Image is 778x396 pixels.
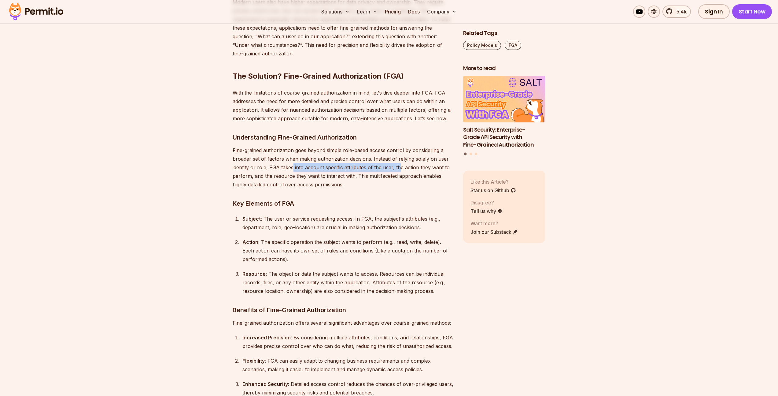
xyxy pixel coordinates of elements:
a: Salt Security: Enterprise-Grade API Security with Fine-Grained AuthorizationSalt Security: Enterp... [463,76,546,149]
div: Posts [463,76,546,156]
h3: Benefits of Fine-Grained Authorization [233,305,453,315]
img: Salt Security: Enterprise-Grade API Security with Fine-Grained Authorization [463,76,546,122]
h2: Related Tags [463,29,546,37]
strong: Increased Precision [242,334,291,341]
p: Like this Article? [470,178,516,185]
strong: Resource [242,271,266,277]
strong: Enhanced Security [242,381,288,387]
img: Permit logo [6,1,66,22]
div: : The specific operation the subject wants to perform (e.g., read, write, delete). Each action ca... [242,238,453,263]
a: Join our Substack [470,228,518,235]
h2: The Solution? Fine-Grained Authorization (FGA) [233,47,453,81]
p: Want more? [470,219,518,227]
h2: More to read [463,65,546,72]
div: : The object or data the subject wants to access. Resources can be individual records, files, or ... [242,270,453,295]
a: 5.4k [662,6,691,18]
p: Fine-grained authorization goes beyond simple role-based access control by considering a broader ... [233,146,453,189]
a: Tell us why [470,207,503,215]
button: Company [425,6,459,18]
span: 5.4k [673,8,687,15]
p: With the limitations of coarse-grained authorization in mind, let's dive deeper into FGA. FGA add... [233,88,453,123]
button: Go to slide 3 [475,152,477,155]
div: : By considering multiple attributes, conditions, and relationships, FGA provides precise control... [242,333,453,350]
li: 1 of 3 [463,76,546,149]
button: Go to slide 1 [464,152,467,155]
a: Docs [406,6,422,18]
h3: Key Elements of FGA [233,199,453,208]
a: FGA [505,41,521,50]
a: Policy Models [463,41,501,50]
a: Pricing [382,6,403,18]
button: Learn [355,6,380,18]
a: Sign In [698,4,730,19]
h3: Salt Security: Enterprise-Grade API Security with Fine-Grained Authorization [463,126,546,148]
strong: Flexibility [242,358,265,364]
a: Start Now [732,4,772,19]
div: : The user or service requesting access. In FGA, the subject's attributes (e.g., department, role... [242,215,453,232]
h3: Understanding Fine-Grained Authorization [233,133,453,142]
p: Disagree? [470,199,503,206]
button: Go to slide 2 [470,152,472,155]
button: Solutions [319,6,352,18]
a: Star us on Github [470,186,516,194]
p: Fine-grained authorization offers several significant advantages over coarse-grained methods: [233,319,453,327]
strong: Action [242,239,258,245]
div: : FGA can easily adapt to changing business requirements and complex scenarios, making it easier ... [242,357,453,374]
strong: Subject [242,216,261,222]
